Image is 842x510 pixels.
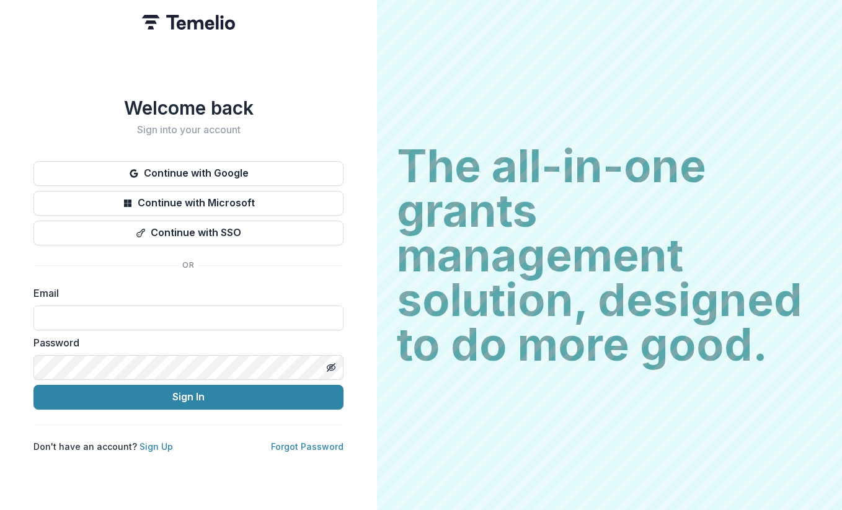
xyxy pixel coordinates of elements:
label: Email [33,286,336,301]
label: Password [33,335,336,350]
button: Toggle password visibility [321,358,341,377]
h1: Welcome back [33,97,343,119]
button: Continue with Microsoft [33,191,343,216]
button: Continue with SSO [33,221,343,245]
a: Forgot Password [271,441,343,452]
img: Temelio [142,15,235,30]
button: Sign In [33,385,343,410]
a: Sign Up [140,441,173,452]
p: Don't have an account? [33,440,173,453]
button: Continue with Google [33,161,343,186]
h2: Sign into your account [33,124,343,136]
